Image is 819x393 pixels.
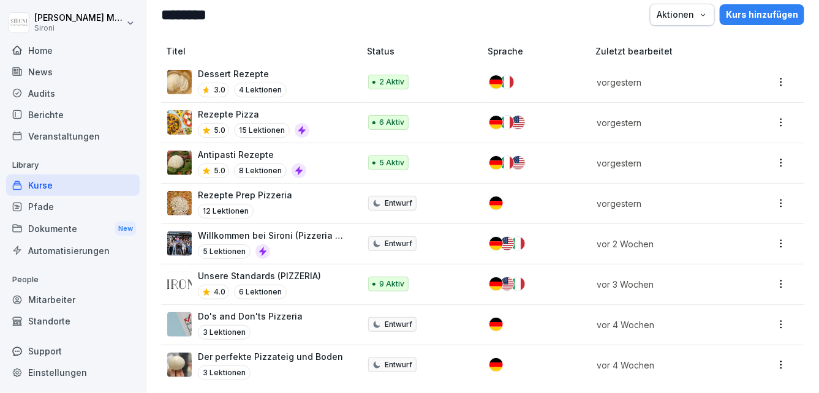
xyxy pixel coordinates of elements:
img: de.svg [489,116,503,129]
p: vor 4 Wochen [597,318,736,331]
p: People [6,270,140,290]
a: Automatisierungen [6,240,140,261]
p: Antipasti Rezepte [198,148,306,161]
p: 9 Aktiv [379,279,404,290]
img: fr9tmtynacnbc68n3kf2tpkd.png [167,70,192,94]
div: Aktionen [657,8,708,21]
p: 2 Aktiv [379,77,404,88]
p: 5 Aktiv [379,157,404,168]
p: 6 Aktiv [379,117,404,128]
img: tz25f0fmpb70tuguuhxz5i1d.png [167,110,192,135]
img: it.svg [511,277,525,291]
img: us.svg [511,156,525,170]
a: Home [6,40,140,61]
p: vorgestern [597,76,736,89]
button: Kurs hinzufügen [720,4,804,25]
p: 5 Lektionen [198,244,251,259]
img: de.svg [489,318,503,331]
p: 4.0 [214,286,225,298]
p: Unsere Standards (PIZZERIA) [198,269,321,282]
button: Aktionen [650,4,715,26]
p: vor 3 Wochen [597,278,736,291]
a: News [6,61,140,83]
p: 8 Lektionen [234,163,287,178]
p: vor 2 Wochen [597,238,736,250]
img: lqv555mlp0nk8rvfp4y70ul5.png [167,272,192,296]
img: it.svg [500,75,514,89]
a: Veranstaltungen [6,125,140,147]
p: Titel [166,45,362,58]
p: 6 Lektionen [234,285,287,299]
p: 12 Lektionen [198,204,254,219]
img: de.svg [489,358,503,372]
img: it.svg [500,156,514,170]
a: Mitarbeiter [6,289,140,310]
p: Status [367,45,483,58]
p: Sprache [488,45,591,58]
p: 4 Lektionen [234,83,287,97]
p: vorgestern [597,116,736,129]
img: t8ry6q6yg4tyn67dbydlhqpn.png [167,191,192,215]
p: Zuletzt bearbeitet [595,45,750,58]
p: Entwurf [385,319,412,330]
div: New [115,222,136,236]
img: it.svg [500,116,514,129]
img: fu1h6r89lpl9xnyqp9a9y5n3.png [167,312,192,337]
p: Entwurf [385,359,412,370]
a: Audits [6,83,140,104]
img: us.svg [500,277,514,291]
a: Berichte [6,104,140,125]
p: 5.0 [214,165,225,176]
p: [PERSON_NAME] Malec [34,13,124,23]
p: Rezepte Pizza [198,108,309,121]
p: Rezepte Prep Pizzeria [198,189,292,201]
p: 5.0 [214,125,225,136]
img: pak3lu93rb7wwt42kbfr1gbm.png [167,151,192,175]
p: vorgestern [597,157,736,170]
img: de.svg [489,237,503,250]
img: de.svg [489,75,503,89]
img: xmkdnyjyz2x3qdpcryl1xaw9.png [167,231,192,256]
a: Kurse [6,174,140,196]
img: de.svg [489,196,503,210]
img: us.svg [500,237,514,250]
div: Kurs hinzufügen [726,8,798,21]
p: Do's and Don'ts Pizzeria [198,310,303,323]
p: vor 4 Wochen [597,359,736,372]
div: Support [6,340,140,362]
p: Library [6,155,140,175]
img: de.svg [489,156,503,170]
img: de.svg [489,277,503,291]
p: 3 Lektionen [198,365,251,380]
p: 15 Lektionen [234,123,290,138]
img: us.svg [511,116,525,129]
a: Pfade [6,196,140,217]
p: Entwurf [385,238,412,249]
div: Dokumente [6,217,140,240]
img: pd1uaftas3p9yyv64fjaj026.png [167,353,192,377]
p: 3 Lektionen [198,325,251,340]
p: vorgestern [597,197,736,210]
img: it.svg [511,237,525,250]
p: Willkommen bei Sironi (Pizzeria Team) [198,229,347,242]
p: Sironi [34,24,124,32]
a: Standorte [6,310,140,332]
a: DokumenteNew [6,217,140,240]
p: Entwurf [385,198,412,209]
p: Der perfekte Pizzateig und Boden [198,350,343,363]
p: 3.0 [214,84,225,95]
p: Dessert Rezepte [198,67,287,80]
a: Einstellungen [6,362,140,383]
